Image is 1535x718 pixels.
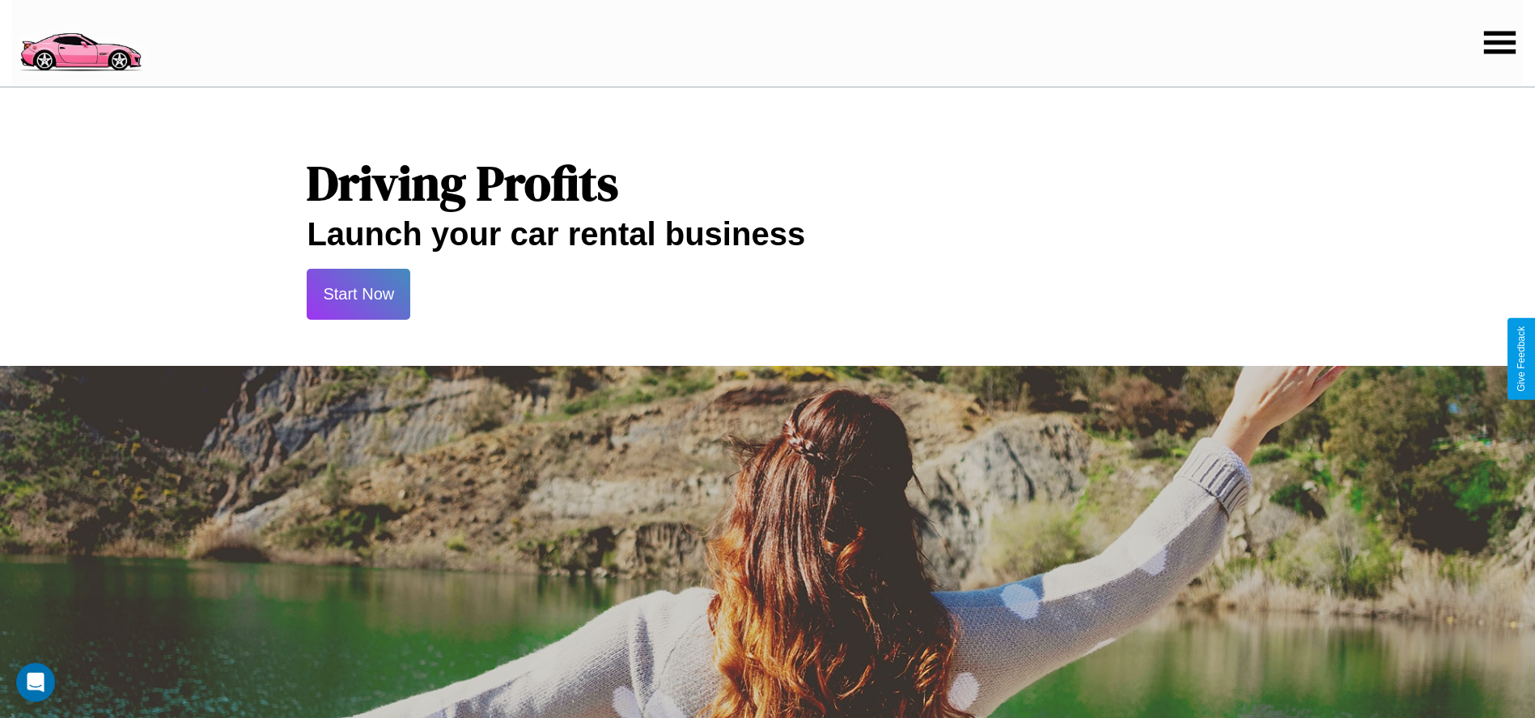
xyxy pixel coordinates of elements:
[1516,326,1527,392] div: Give Feedback
[12,8,148,75] img: logo
[307,269,410,320] button: Start Now
[307,216,1228,253] h2: Launch your car rental business
[16,663,55,702] div: Open Intercom Messenger
[307,150,1228,216] h1: Driving Profits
